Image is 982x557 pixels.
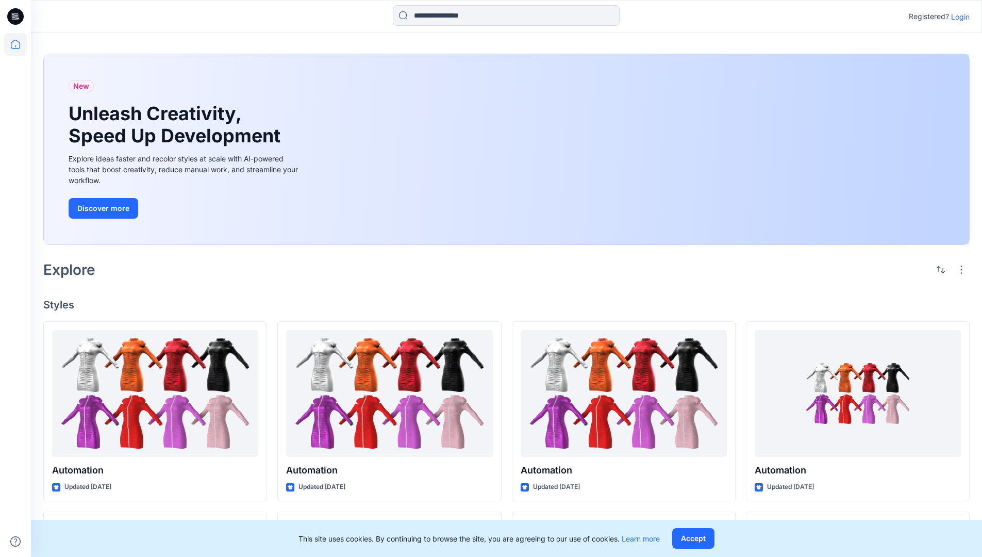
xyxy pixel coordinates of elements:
[52,463,258,478] p: Automation
[73,80,89,92] span: New
[43,299,970,311] h4: Styles
[521,330,727,457] a: Automation
[69,153,301,186] div: Explore ideas faster and recolor styles at scale with AI-powered tools that boost creativity, red...
[622,534,660,543] a: Learn more
[672,528,714,549] button: Accept
[43,261,95,278] h2: Explore
[951,11,970,22] p: Login
[286,330,492,457] a: Automation
[52,330,258,457] a: Automation
[298,482,345,493] p: Updated [DATE]
[298,533,660,544] p: This site uses cookies. By continuing to browse the site, you are agreeing to our use of cookies.
[533,482,580,493] p: Updated [DATE]
[755,330,961,457] a: Automation
[69,198,138,219] button: Discover more
[755,463,961,478] p: Automation
[286,463,492,478] p: Automation
[909,10,949,23] p: Registered?
[767,482,814,493] p: Updated [DATE]
[521,463,727,478] p: Automation
[69,198,301,219] a: Discover more
[69,103,285,147] h1: Unleash Creativity, Speed Up Development
[64,482,111,493] p: Updated [DATE]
